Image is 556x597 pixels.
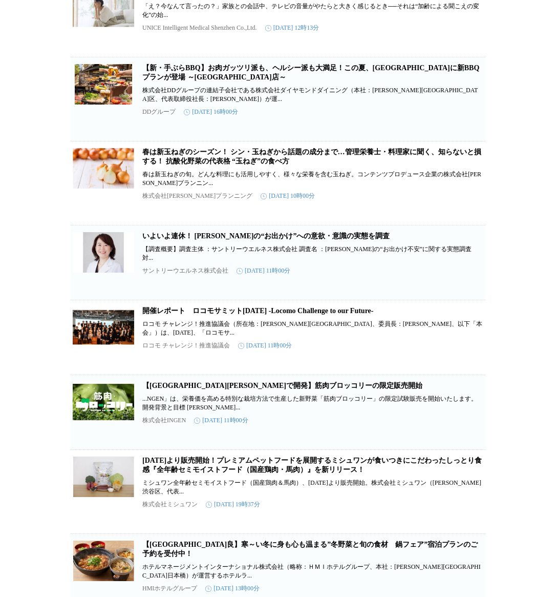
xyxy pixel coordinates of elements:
img: いよいよ連休！ ミドル・シニア世代の“お出かけ”への意欲・意識の実態を調査 [73,232,134,273]
p: 株式会社ミシュワン [142,500,198,509]
p: HMIホテルグループ [142,584,197,593]
img: 開催レポート ロコモサミット2025 -Locomo Challenge to our Future- [73,306,134,347]
a: 【新・手ぶらBBQ】お肉ガッツリ派も、ヘルシー派も大満足！この夏、[GEOGRAPHIC_DATA]に新BBQプランが登場 ～[GEOGRAPHIC_DATA]店～ [142,64,479,81]
img: 【ホテルラヴィエ川良】寒～い冬に身も心も温まる”冬野菜と旬の食材 鍋フェア”宿泊プランのご予約を受付中！ [73,540,134,581]
p: ロコモ チャレンジ！推進協議会 [142,341,230,350]
a: 【[GEOGRAPHIC_DATA]良】寒～い冬に身も心も温まる”冬野菜と旬の食材 鍋フェア”宿泊プランのご予約を受付中！ [142,541,478,558]
p: サントリーウエルネス株式会社 [142,266,228,275]
p: ロコモ チャレンジ！推進協議会（所在地：[PERSON_NAME][GEOGRAPHIC_DATA]、委員長：[PERSON_NAME]、以下「本会」）は、[DATE]、「ロコモサ... [142,320,483,337]
p: 株式会社INGEN [142,416,186,425]
time: [DATE] 13時00分 [205,584,260,593]
img: 【新・手ぶらBBQ】お肉ガッツリ派も、ヘルシー派も大満足！この夏、赤坂のテラス空間に新BBQプランが登場 ～バネバグース赤坂見附店～ [73,64,134,105]
p: ...NGEN」は、栄養価を高める特別な栽培方法で生産した新野菜「筋肉ブロッコリー」の限定試験販売を開始いたします。 開発背景と目標 [PERSON_NAME]... [142,395,483,412]
p: 春は新玉ねぎの旬。どんな料理にも活用しやすく、様々な栄養を含む玉ねぎ。コンテンツプロデュース企業の株式会社[PERSON_NAME]プランニン... [142,170,483,188]
time: [DATE] 10時00分 [261,192,315,200]
a: 【[GEOGRAPHIC_DATA][PERSON_NAME]で開発】筋肉ブロッコリーの限定販売開始 [142,382,422,389]
img: 春は新玉ねぎのシーズン！ シン・玉ねぎから話題の成分まで…管理栄養士・料理家に聞く、知らないと損する！ 抗酸化野菜の代表格 “玉ねぎ”の食べ方 [73,148,134,189]
time: [DATE] 11時00分 [238,341,292,350]
p: ホテルマネージメントインターナショナル株式会社（略称：ＨＭＩホテルグループ、本社：[PERSON_NAME][GEOGRAPHIC_DATA]日本橋）が運営するホテルラ... [142,563,483,580]
a: [DATE]より販売開始！プレミアムペットフードを展開するミシュワンが食いつきにこだわったしっとり食感『全年齢セミモイストフード（国産鶏肉・馬肉）』を新リリース！ [142,457,482,474]
p: 株式会社DDグループの連結子会社である株式会社ダイヤモンドダイニング（本社：[PERSON_NAME][GEOGRAPHIC_DATA]区、代表取締役社長：[PERSON_NAME]）が運... [142,86,483,104]
p: 株式会社[PERSON_NAME]プランニング [142,192,252,200]
time: [DATE] 16時00分 [184,108,238,116]
p: ミシュワン全年齢セミモイストフード（国産鶏肉＆馬肉）、[DATE]より販売開始。株式会社ミシュワン（[PERSON_NAME]渋⾕区、代表... [142,479,483,496]
p: UNICE Intelligent Medical Shenzhen Co.,Ltd. [142,24,257,32]
time: [DATE] 12時13分 [265,24,319,32]
p: 【調査概要】調査主体 ：サントリーウエルネス株式会社 調査名 ：[PERSON_NAME]の“お出かけ不安”に関する実態調査 対... [142,245,483,262]
a: 開催レポート ロコモサミット[DATE] -Locomo Challenge to our Future- [142,307,373,315]
a: いよいよ連休！ [PERSON_NAME]の“お出かけ”への意欲・意識の実態を調査 [142,232,390,240]
time: [DATE] 11時00分 [194,416,248,425]
time: [DATE] 11時00分 [237,266,290,275]
img: 【スポーツランド宮崎で開発】筋肉ブロッコリーの限定販売開始 [73,381,134,422]
a: 春は新玉ねぎのシーズン！ シン・玉ねぎから話題の成分まで…管理栄養士・料理家に聞く、知らないと損する！ 抗酸化野菜の代表格 “玉ねぎ”の食べ方 [142,148,481,165]
p: 「え？今なんて言ったの？」家族との会話中、テレビの音量がやたらと大きく感じるとき──それは“加齢による聞こえの変化”の始... [142,2,483,19]
time: [DATE] 19時37分 [206,500,260,509]
img: 2月3日より販売開始！プレミアムペットフードを展開するミシュワンが食いつきにこだわったしっとり食感『全年齢セミモイストフード（国産鶏肉・馬肉）』を新リリース！ [73,456,134,497]
p: DDグループ [142,108,176,116]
